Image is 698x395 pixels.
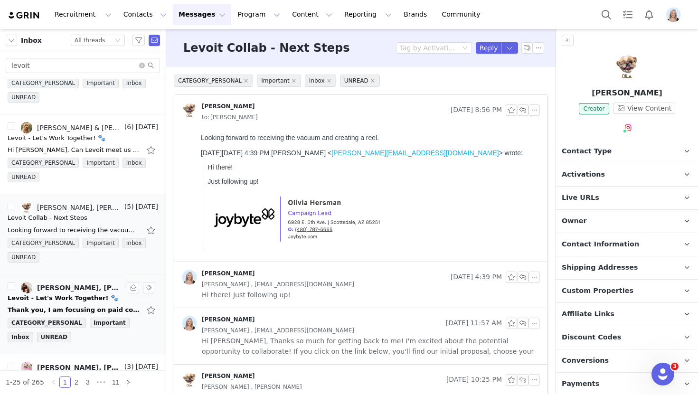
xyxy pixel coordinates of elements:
span: (4) [123,282,134,292]
a: grin logo [8,11,41,20]
span: CATEGORY_PERSONAL [174,75,253,87]
img: e5356dfb-a19b-4be2-8bda-8fd76d3251e8.jpg [21,362,32,373]
span: UNREAD [8,172,39,182]
button: Program [232,4,286,25]
span: Send Email [149,35,160,46]
a: [PERSON_NAME], [PERSON_NAME] [21,202,123,213]
i: icon: close-circle [139,63,145,68]
div: Looking forward to receiving the vacuum and creating a reel. On Mon, Sep 29, 2025 at 4:39 PM Oliv... [8,226,141,235]
a: 11 [109,377,123,387]
li: 1-25 of 265 [6,376,44,388]
div: [PERSON_NAME] [202,103,255,110]
li: Previous Page [48,376,59,388]
span: Inbox [123,238,146,248]
span: [DATE] 11:57 AM [446,318,502,329]
span: 3 [671,363,679,370]
span: Inbox [8,332,33,342]
span: UNREAD [8,92,39,103]
span: CATEGORY_PERSONAL [8,238,79,248]
div: Levoit - Let's Work Together! 🐾 [8,133,105,143]
div: Hi Olivia, Can Levoit meet us in the middle at $1500? Thank you, Cassidy On Thu, Sep 25, 2025 at ... [8,145,141,155]
div: [PERSON_NAME] [202,372,255,380]
button: Content [286,4,338,25]
a: 2 [71,377,82,387]
li: 3 [82,376,94,388]
span: Inbox [123,158,146,168]
li: 1 [59,376,71,388]
img: Ollie [614,54,640,80]
a: [PERSON_NAME] [182,103,255,118]
div: All threads [75,35,105,46]
span: Affiliate Links [562,309,614,320]
div: [PERSON_NAME] [DATE] 4:39 PM[PERSON_NAME] , [EMAIL_ADDRESS][DOMAIN_NAME] Hi there! Just following... [174,262,547,308]
span: Conversions [562,356,609,366]
span: Important [83,158,119,168]
i: icon: down [115,38,121,44]
li: Next 3 Pages [94,376,109,388]
span: Inbox [21,36,42,46]
div: [PERSON_NAME] [DATE] 8:56 PMto:[PERSON_NAME] [174,95,547,130]
a: Tasks [617,4,638,25]
div: [PERSON_NAME] [202,316,255,323]
span: Contact Information [562,239,639,250]
i: icon: search [148,62,154,69]
span: Important [83,78,119,88]
img: f80c52dd-2235-41a6-9d2f-4759e133f372.png [182,316,197,331]
a: 3 [83,377,93,387]
a: [PERSON_NAME] [182,316,255,331]
li: Next Page [123,376,134,388]
span: Custom Properties [562,286,633,296]
span: Creator [579,103,610,114]
span: Inbox [123,78,146,88]
button: Search [596,4,617,25]
span: (5) [123,202,134,212]
span: CATEGORY_PERSONAL [8,158,79,168]
div: Thank you, I am focusing on paid collaborations so I will have to skip this one. On Mon, Sep 29, ... [8,305,141,315]
i: icon: down [462,45,468,52]
span: Contact Type [562,146,612,157]
button: Notifications [639,4,660,25]
div: [PERSON_NAME] [202,270,255,277]
a: [PERSON_NAME] & [PERSON_NAME], [PERSON_NAME] [21,122,123,133]
img: 1d5725f1-c9f9-4d5e-872a-9a9e688fdf0e.jpg [21,202,32,213]
div: [DATE][DATE] 4:39 PM [PERSON_NAME] < > wrote: [4,19,339,27]
i: icon: close [327,78,331,83]
span: Shipping Addresses [562,263,638,273]
li: 11 [109,376,123,388]
span: [DATE] 8:56 PM [451,104,502,116]
a: [PERSON_NAME], [PERSON_NAME] and [PERSON_NAME] [21,362,123,373]
i: icon: left [51,379,57,385]
img: 1d5725f1-c9f9-4d5e-872a-9a9e688fdf0e.jpg [182,372,197,387]
p: Hi there! [10,33,339,41]
a: [PERSON_NAME] [182,372,255,387]
div: Tag by Activation [400,43,456,53]
span: Live URLs [562,193,599,203]
span: Payments [562,379,599,389]
span: UNREAD [340,75,380,87]
a: [PERSON_NAME][EMAIL_ADDRESS][DOMAIN_NAME] [134,19,302,27]
span: [DATE] 10:25 PM [446,374,502,386]
div: [PERSON_NAME], [PERSON_NAME] [37,204,123,211]
div: [PERSON_NAME], [PERSON_NAME] [37,284,123,292]
img: 0233f7cb-8a86-4c88-acea-d74fbf66afad.jpg [21,282,32,293]
span: (3) [123,362,134,372]
a: 1 [60,377,70,387]
button: Reply [476,42,502,54]
a: Community [436,4,490,25]
span: Important [83,238,119,248]
span: UNREAD [37,332,71,342]
div: Levoit - Let's Work Together! 🐾 [8,293,118,303]
div: Looking forward to receiving the vacuum and creating a reel. [4,4,339,11]
span: CATEGORY_PERSONAL [8,318,86,328]
a: [PERSON_NAME], [PERSON_NAME] [21,282,123,293]
span: [PERSON_NAME] , [EMAIL_ADDRESS][DOMAIN_NAME] [202,325,354,336]
span: [DATE] 4:39 PM [451,272,502,283]
img: instagram.svg [624,124,632,132]
i: icon: close [292,78,296,83]
div: [PERSON_NAME] & [PERSON_NAME], [PERSON_NAME] [37,124,123,132]
span: (6) [123,122,134,132]
span: Owner [562,216,587,226]
button: Reporting [339,4,397,25]
span: [PERSON_NAME] , [EMAIL_ADDRESS][DOMAIN_NAME] [202,279,354,290]
span: Hi [PERSON_NAME], Thanks so much for getting back to me! I'm excited about the potential opportun... [202,336,540,357]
